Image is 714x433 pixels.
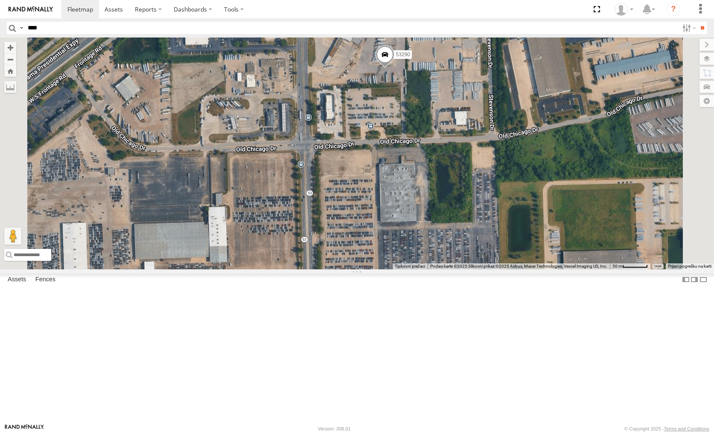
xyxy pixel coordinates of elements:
a: Visit our Website [5,424,44,433]
a: Terms and Conditions [664,426,709,431]
span: Podaci karte ©2025 Slikovni prikaz ©2025 Airbus, Maxar Technologies, Vexcel Imaging US, Inc. [430,264,607,268]
button: Mjerilo karte: 50 m naprema 56 piksela [610,263,650,269]
span: 53290 [396,52,410,58]
div: © Copyright 2025 - [624,426,709,431]
label: Assets [3,274,30,286]
img: rand-logo.svg [9,6,53,12]
i: ? [667,3,680,16]
button: Povucite Pegmana na kartu da biste otvorili Street View [4,228,21,245]
label: Dock Summary Table to the Right [690,274,699,286]
label: Hide Summary Table [699,274,708,286]
button: Zoom out [4,53,16,65]
label: Search Query [18,22,25,34]
label: Measure [4,81,16,93]
a: Uvjeti (otvara se u novoj kartici) [654,264,662,268]
label: Fences [31,274,60,286]
button: Tipkovni prečaci [395,263,425,269]
div: Miky Transport [612,3,636,16]
label: Dock Summary Table to the Left [682,274,690,286]
label: Search Filter Options [679,22,697,34]
button: Zoom in [4,42,16,53]
button: Zoom Home [4,65,16,77]
div: Version: 308.01 [318,426,350,431]
a: Prijavi pogrešku na karti [668,264,711,268]
label: Map Settings [699,95,714,107]
span: 50 m [612,264,622,268]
